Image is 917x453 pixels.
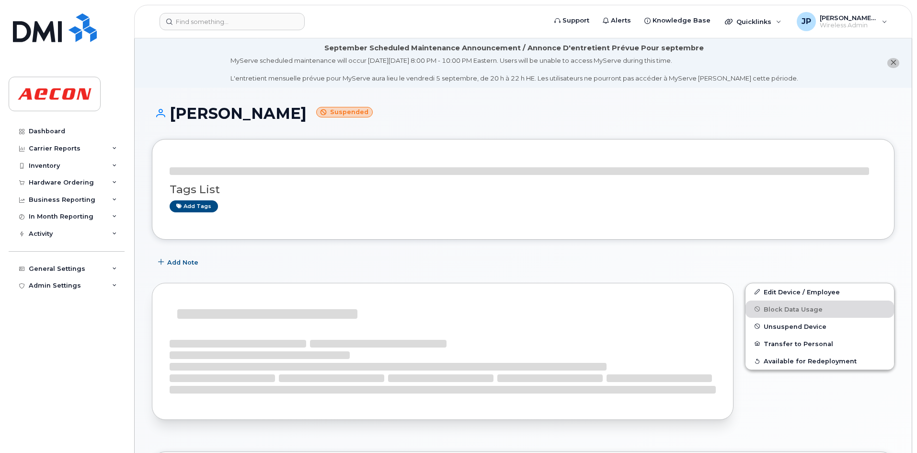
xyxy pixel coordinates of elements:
[745,335,894,352] button: Transfer to Personal
[170,200,218,212] a: Add tags
[316,107,373,118] small: Suspended
[152,105,894,122] h1: [PERSON_NAME]
[230,56,798,83] div: MyServe scheduled maintenance will occur [DATE][DATE] 8:00 PM - 10:00 PM Eastern. Users will be u...
[745,301,894,318] button: Block Data Usage
[745,352,894,370] button: Available for Redeployment
[887,58,899,68] button: close notification
[764,323,826,330] span: Unsuspend Device
[745,283,894,301] a: Edit Device / Employee
[170,184,877,196] h3: Tags List
[152,254,206,271] button: Add Note
[764,358,857,365] span: Available for Redeployment
[745,318,894,335] button: Unsuspend Device
[167,258,198,267] span: Add Note
[324,43,704,53] div: September Scheduled Maintenance Announcement / Annonce D'entretient Prévue Pour septembre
